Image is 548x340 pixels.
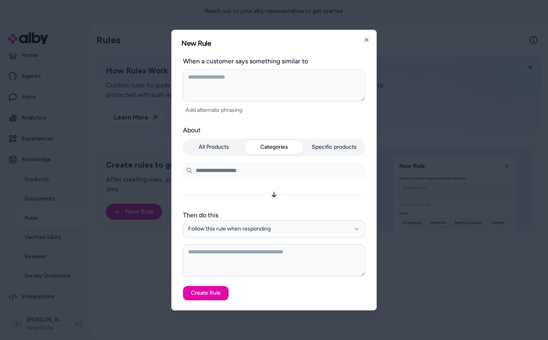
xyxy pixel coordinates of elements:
[245,140,303,154] button: Categories
[183,105,245,116] button: Add alternate phrasing
[183,125,365,135] label: About
[183,57,365,66] label: When a customer says something similar to
[185,140,243,154] button: All Products
[181,40,367,47] h2: New Rule
[305,140,363,154] button: Specific products
[183,286,229,300] button: Create Rule
[183,210,365,220] label: Then do this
